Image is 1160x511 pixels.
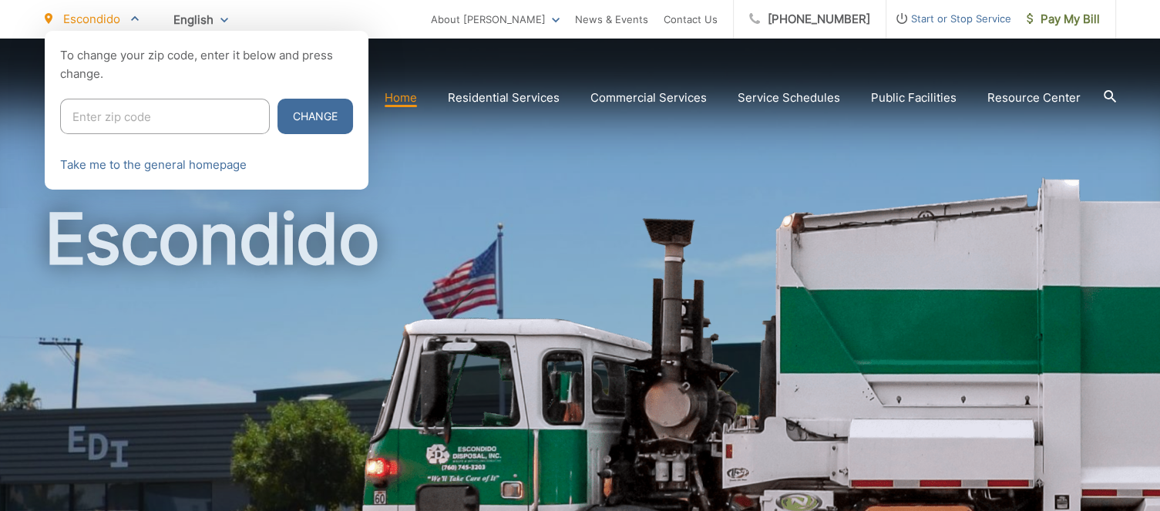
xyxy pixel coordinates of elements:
[162,6,240,33] span: English
[60,99,270,134] input: Enter zip code
[664,10,718,29] a: Contact Us
[60,46,353,83] p: To change your zip code, enter it below and press change.
[63,12,120,26] span: Escondido
[60,156,247,174] a: Take me to the general homepage
[1027,10,1100,29] span: Pay My Bill
[575,10,648,29] a: News & Events
[431,10,560,29] a: About [PERSON_NAME]
[277,99,353,134] button: Change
